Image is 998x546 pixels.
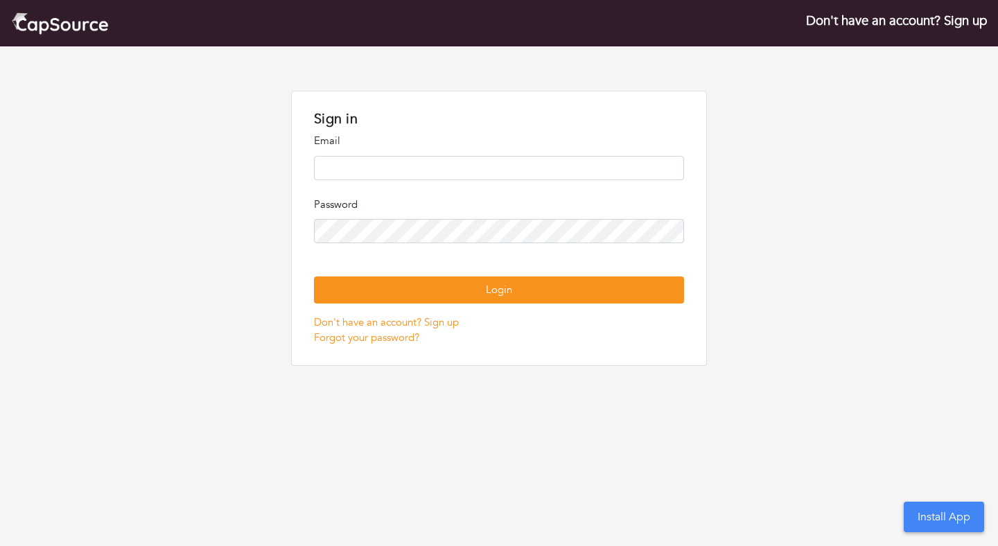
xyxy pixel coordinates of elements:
p: Password [314,197,684,213]
button: Login [314,276,684,303]
img: cap_logo.png [11,11,109,35]
a: Forgot your password? [314,331,419,344]
h1: Sign in [314,111,684,127]
p: Email [314,133,684,149]
a: Don't have an account? Sign up [314,315,459,329]
button: Install App [904,502,984,532]
a: Don't have an account? Sign up [806,12,987,30]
